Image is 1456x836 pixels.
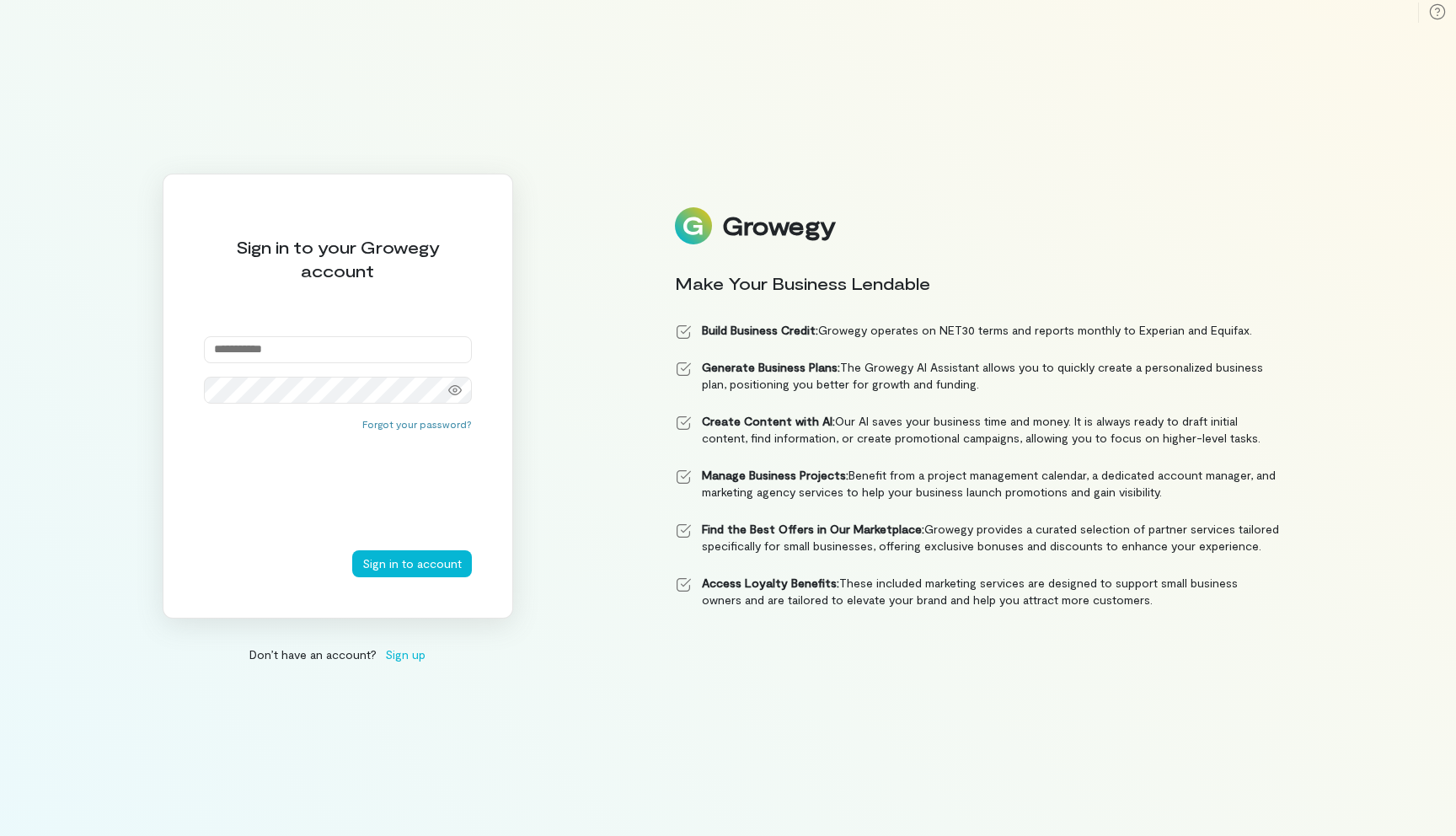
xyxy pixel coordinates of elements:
li: Our AI saves your business time and money. It is always ready to draft initial content, find info... [675,413,1280,447]
li: Benefit from a project management calendar, a dedicated account manager, and marketing agency ser... [675,467,1280,501]
li: Growegy operates on NET30 terms and reports monthly to Experian and Equifax. [675,322,1280,339]
button: Sign in to account [352,550,472,577]
img: Logo [675,207,712,244]
span: Sign up [385,646,426,663]
strong: Build Business Credit: [702,323,818,337]
div: Sign in to your Growegy account [204,235,472,282]
div: Growegy [722,212,835,240]
div: Make Your Business Lendable [675,271,1280,295]
li: The Growegy AI Assistant allows you to quickly create a personalized business plan, positioning y... [675,359,1280,393]
strong: Access Loyalty Benefits: [702,576,839,590]
strong: Create Content with AI: [702,414,835,428]
button: Forgot your password? [362,417,472,431]
strong: Manage Business Projects: [702,468,848,482]
li: These included marketing services are designed to support small business owners and are tailored ... [675,575,1280,608]
strong: Generate Business Plans: [702,360,840,374]
div: Don’t have an account? [163,646,513,663]
li: Growegy provides a curated selection of partner services tailored specifically for small business... [675,521,1280,555]
strong: Find the Best Offers in Our Marketplace: [702,522,924,536]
